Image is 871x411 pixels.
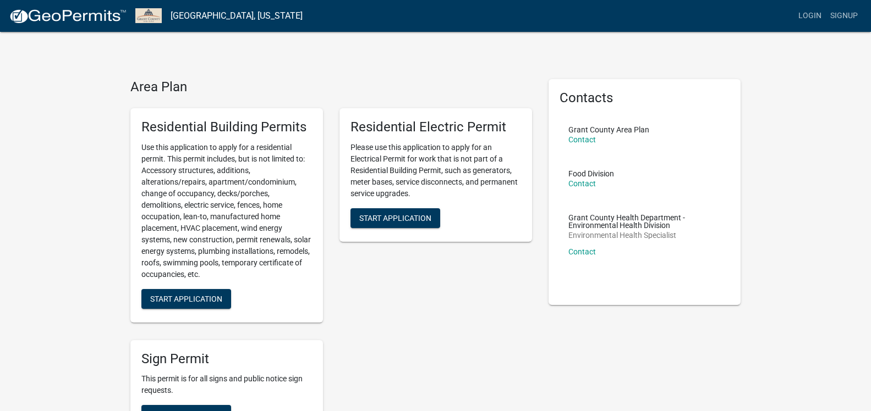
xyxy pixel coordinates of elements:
[568,126,649,134] p: Grant County Area Plan
[560,90,730,106] h5: Contacts
[350,142,521,199] p: Please use this application to apply for an Electrical Permit for work that is not part of a Resi...
[135,8,162,23] img: Grant County, Indiana
[350,119,521,135] h5: Residential Electric Permit
[141,351,312,367] h5: Sign Permit
[568,231,721,239] p: Environmental Health Specialist
[141,142,312,280] p: Use this application to apply for a residential permit. This permit includes, but is not limited ...
[568,170,614,177] p: Food Division
[130,79,532,95] h4: Area Plan
[141,289,231,309] button: Start Application
[568,247,596,256] a: Contact
[350,208,440,228] button: Start Application
[568,179,596,188] a: Contact
[171,7,303,25] a: [GEOGRAPHIC_DATA], [US_STATE]
[794,5,826,26] a: Login
[150,294,222,303] span: Start Application
[359,213,431,222] span: Start Application
[568,135,596,144] a: Contact
[141,119,312,135] h5: Residential Building Permits
[568,214,721,229] p: Grant County Health Department - Environmental Health Division
[826,5,862,26] a: Signup
[141,373,312,396] p: This permit is for all signs and public notice sign requests.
